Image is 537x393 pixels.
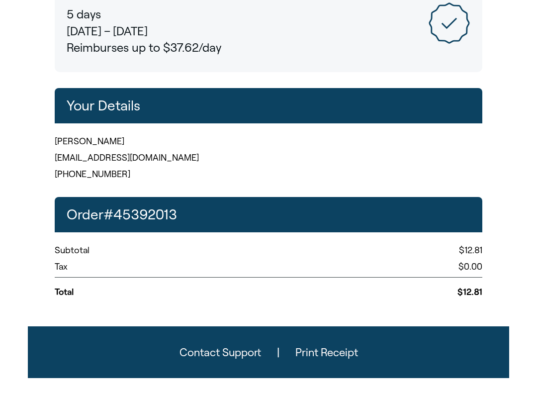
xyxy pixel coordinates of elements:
[55,88,482,123] h2: Your Details
[67,6,470,23] p: 5 days
[55,152,482,164] p: [EMAIL_ADDRESS][DOMAIN_NAME]
[28,326,509,378] footer: |
[67,23,470,40] p: [DATE] – [DATE]
[67,39,470,56] p: Reimburses up to $37.62/day
[55,135,482,148] p: [PERSON_NAME]
[55,244,89,257] p: Subtotal
[55,168,482,181] p: [PHONE_NUMBER]
[457,286,482,297] strong: $12.81
[279,338,374,366] button: Print Receipt
[55,286,74,297] strong: Total
[459,244,482,257] p: $12.81
[164,338,277,366] button: Contact Support
[55,261,68,273] p: Tax
[458,261,482,273] p: $0.00
[55,197,482,232] h2: Order # 45392013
